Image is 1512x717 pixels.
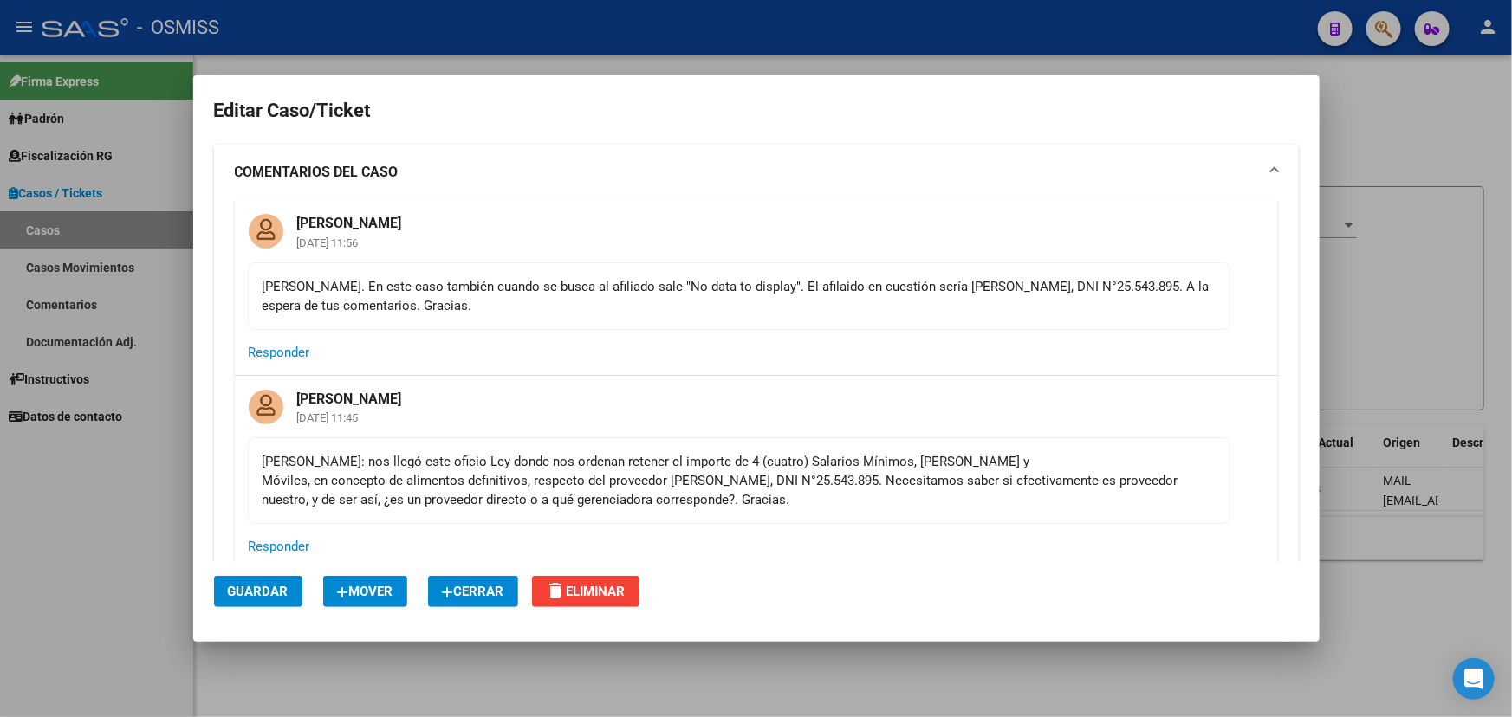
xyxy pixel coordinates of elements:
button: Eliminar [532,576,639,607]
span: Guardar [228,584,289,599]
button: Guardar [214,576,302,607]
button: Responder [249,531,310,562]
mat-expansion-panel-header: COMENTARIOS DEL CASO [214,145,1299,200]
span: Cerrar [442,584,504,599]
div: [PERSON_NAME]. En este caso también cuando se busca al afiliado sale "No data to display". El afi... [263,277,1216,315]
span: Eliminar [546,584,626,599]
mat-icon: delete [546,580,567,601]
mat-card-title: [PERSON_NAME] [283,376,416,409]
mat-card-subtitle: [DATE] 11:56 [283,237,416,249]
button: Responder [249,337,310,368]
strong: COMENTARIOS DEL CASO [235,162,399,183]
span: Responder [249,539,310,554]
mat-card-subtitle: [DATE] 11:45 [283,412,416,423]
h2: Editar Caso/Ticket [214,94,1299,127]
span: Responder [249,345,310,360]
mat-card-title: [PERSON_NAME] [283,200,416,233]
button: Mover [323,576,407,607]
span: Mover [337,584,393,599]
div: Open Intercom Messenger [1453,658,1495,700]
div: [PERSON_NAME]: nos llegó este oficio Ley donde nos ordenan retener el importe de 4 (cuatro) Salar... [263,452,1216,509]
button: Cerrar [428,576,518,607]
